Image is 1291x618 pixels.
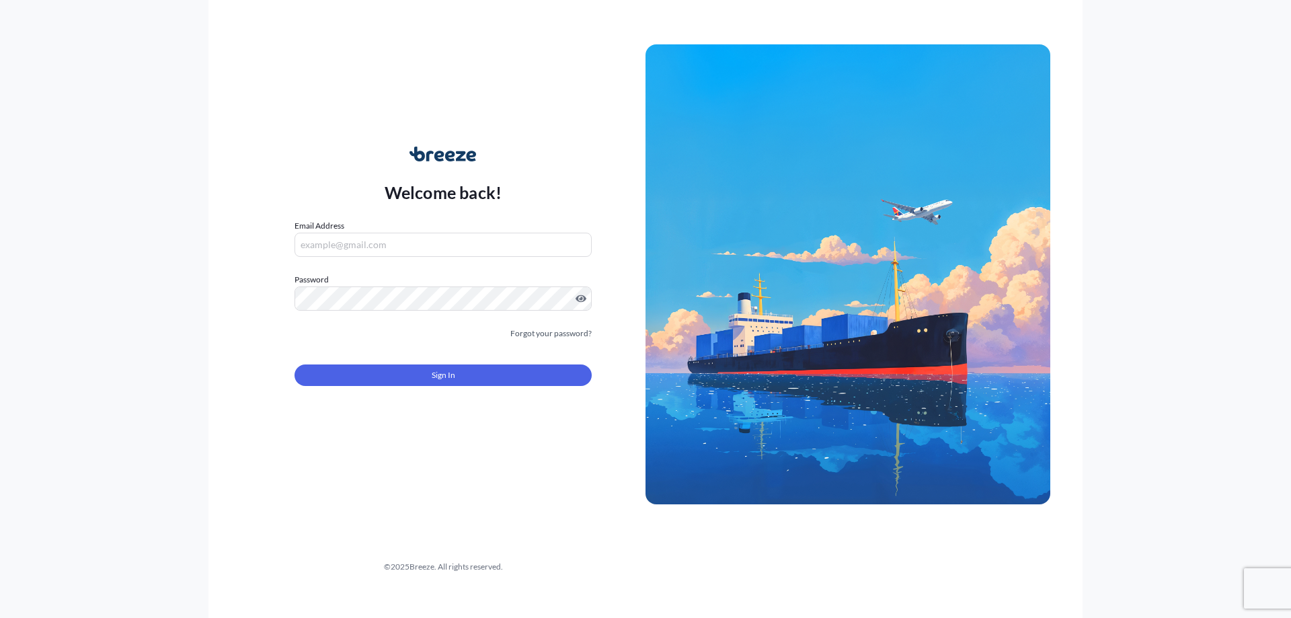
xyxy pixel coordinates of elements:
[295,233,592,257] input: example@gmail.com
[295,364,592,386] button: Sign In
[510,327,592,340] a: Forgot your password?
[295,273,592,286] label: Password
[432,369,455,382] span: Sign In
[645,44,1050,504] img: Ship illustration
[241,560,645,574] div: © 2025 Breeze. All rights reserved.
[576,293,586,304] button: Show password
[385,182,502,203] p: Welcome back!
[295,219,344,233] label: Email Address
